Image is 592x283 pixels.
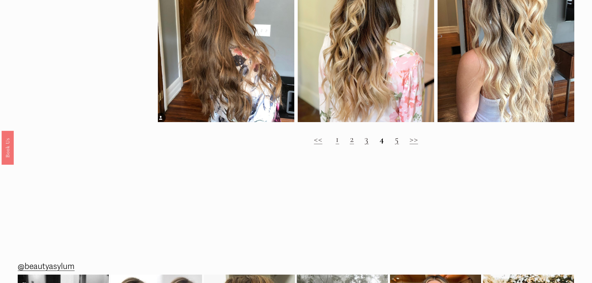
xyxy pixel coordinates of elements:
[410,133,418,145] a: >>
[18,259,75,274] a: @beautyasylum
[379,133,384,145] strong: 4
[2,130,14,164] a: Book Us
[365,133,369,145] a: 3
[314,133,322,145] a: <<
[395,133,399,145] a: 5
[350,133,354,145] a: 2
[336,133,339,145] a: 1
